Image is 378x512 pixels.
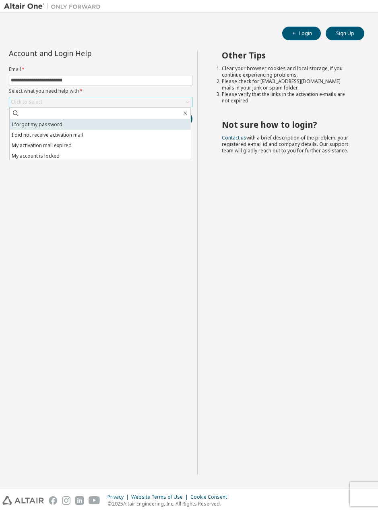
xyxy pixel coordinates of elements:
[326,27,364,40] button: Sign Up
[4,2,105,10] img: Altair One
[131,494,190,500] div: Website Terms of Use
[10,119,191,130] li: I forgot my password
[11,99,42,105] div: Click to select
[222,78,350,91] li: Please check for [EMAIL_ADDRESS][DOMAIN_NAME] mails in your junk or spam folder.
[2,496,44,505] img: altair_logo.svg
[107,494,131,500] div: Privacy
[49,496,57,505] img: facebook.svg
[9,66,192,73] label: Email
[222,119,350,130] h2: Not sure how to login?
[222,134,246,141] a: Contact us
[222,134,348,154] span: with a brief description of the problem, your registered e-mail id and company details. Our suppo...
[222,50,350,60] h2: Other Tips
[9,97,192,107] div: Click to select
[62,496,70,505] img: instagram.svg
[9,50,156,56] div: Account and Login Help
[282,27,321,40] button: Login
[107,500,232,507] p: © 2025 Altair Engineering, Inc. All Rights Reserved.
[9,88,192,94] label: Select what you need help with
[89,496,100,505] img: youtube.svg
[222,91,350,104] li: Please verify that the links in the activation e-mails are not expired.
[75,496,84,505] img: linkedin.svg
[222,65,350,78] li: Clear your browser cookies and local storage, if you continue experiencing problems.
[190,494,232,500] div: Cookie Consent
